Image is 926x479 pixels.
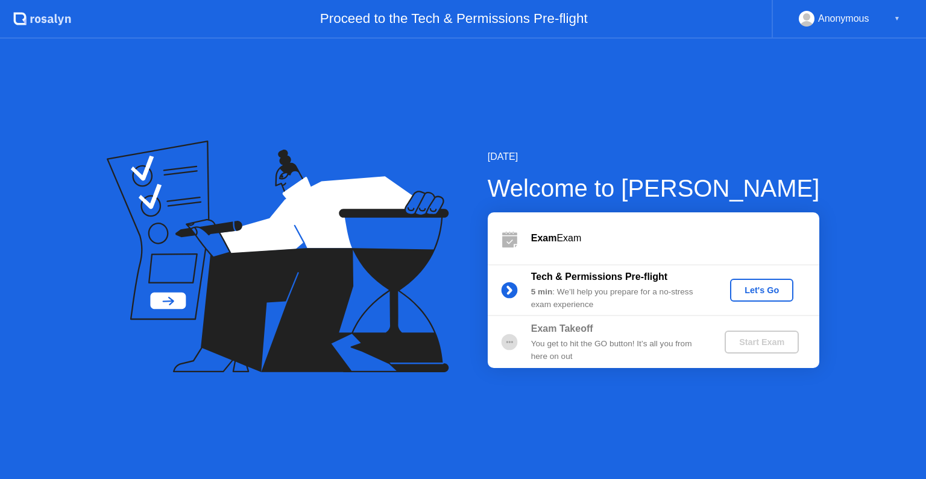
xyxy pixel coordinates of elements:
[818,11,869,27] div: Anonymous
[531,338,705,363] div: You get to hit the GO button! It’s all you from here on out
[531,231,819,246] div: Exam
[894,11,900,27] div: ▼
[730,279,793,302] button: Let's Go
[531,323,593,334] b: Exam Takeoff
[729,337,794,347] div: Start Exam
[531,286,705,311] div: : We’ll help you prepare for a no-stress exam experience
[531,287,553,296] b: 5 min
[488,170,820,206] div: Welcome to [PERSON_NAME]
[488,150,820,164] div: [DATE]
[725,331,799,354] button: Start Exam
[531,233,557,243] b: Exam
[531,271,667,282] b: Tech & Permissions Pre-flight
[735,285,789,295] div: Let's Go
